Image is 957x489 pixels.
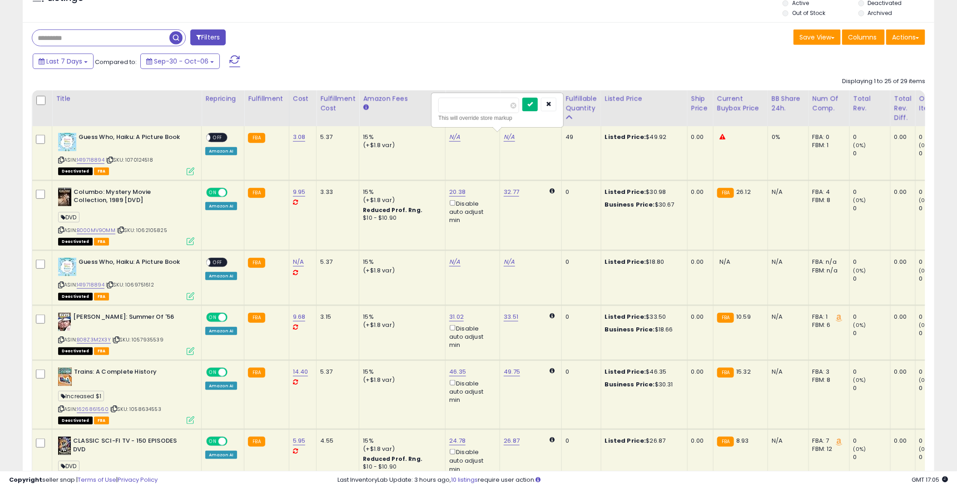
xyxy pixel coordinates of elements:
[100,54,153,59] div: Keywords by Traffic
[363,94,441,104] div: Amazon Fees
[73,437,183,456] b: CLASSIC SCI-FI TV - 150 EPISODES DVD
[853,368,890,376] div: 0
[717,94,764,113] div: Current Buybox Price
[853,437,890,445] div: 0
[320,368,352,376] div: 5.37
[919,94,952,113] div: Ordered Items
[919,384,956,392] div: 0
[320,258,352,266] div: 5.37
[853,197,866,204] small: (0%)
[449,378,493,404] div: Disable auto adjust min
[293,436,306,445] a: 5.95
[912,475,948,484] span: 2025-10-14 17:05 GMT
[565,188,594,196] div: 0
[605,367,646,376] b: Listed Price:
[79,133,189,144] b: Guess Who, Haiku: A Picture Book
[248,258,265,268] small: FBA
[210,259,225,267] span: OFF
[565,133,594,141] div: 49
[717,188,734,198] small: FBA
[605,326,680,334] div: $18.66
[94,347,109,355] span: FBA
[363,267,438,275] div: (+$1.8 var)
[691,133,706,141] div: 0.00
[449,198,493,224] div: Disable auto adjust min
[919,267,932,274] small: (0%)
[919,197,932,204] small: (0%)
[320,133,352,141] div: 5.37
[691,313,706,321] div: 0.00
[793,30,841,45] button: Save View
[58,168,93,175] span: All listings that are unavailable for purchase on Amazon for any reason other than out-of-stock
[77,281,104,289] a: 1419718894
[58,188,71,206] img: 51l0Zr-jwpS._SL40_.jpg
[813,313,843,321] div: FBA: 1
[58,188,194,245] div: ASIN:
[886,30,925,45] button: Actions
[363,376,438,384] div: (+$1.8 var)
[691,437,706,445] div: 0.00
[35,54,81,59] div: Domain Overview
[919,453,956,461] div: 0
[190,30,226,45] button: Filters
[919,437,956,445] div: 0
[919,275,956,283] div: 0
[205,147,237,155] div: Amazon AI
[605,258,680,266] div: $18.80
[605,201,680,209] div: $30.67
[293,188,306,197] a: 9.95
[842,77,925,86] div: Displaying 1 to 25 of 29 items
[112,336,164,343] span: | SKU: 1057935539
[24,24,100,31] div: Domain: [DOMAIN_NAME]
[605,188,646,196] b: Listed Price:
[894,258,908,266] div: 0.00
[58,347,93,355] span: All listings that are unavailable for purchase on Amazon for any reason other than out-of-stock
[248,133,265,143] small: FBA
[813,196,843,204] div: FBM: 8
[894,94,912,123] div: Total Rev. Diff.
[205,272,237,280] div: Amazon AI
[565,368,594,376] div: 0
[110,405,161,413] span: | SKU: 1058634553
[74,188,184,207] b: Columbo: Mystery Movie Collection, 1989 [DVD]
[58,133,76,151] img: 41KU-xxV7oL._SL40_.jpg
[248,313,265,323] small: FBA
[772,188,802,196] div: N/A
[504,188,519,197] a: 32.77
[449,257,460,267] a: N/A
[848,33,877,42] span: Columns
[320,437,352,445] div: 4.55
[605,368,680,376] div: $46.35
[226,314,241,321] span: OFF
[451,475,478,484] a: 10 listings
[853,188,890,196] div: 0
[363,321,438,329] div: (+$1.8 var)
[46,57,82,66] span: Last 7 Days
[565,437,594,445] div: 0
[58,212,79,222] span: DVD
[205,382,237,390] div: Amazon AI
[90,53,98,60] img: tab_keywords_by_traffic_grey.svg
[894,313,908,321] div: 0.00
[293,94,313,104] div: Cost
[691,258,706,266] div: 0.00
[605,312,646,321] b: Listed Price:
[58,368,194,424] div: ASIN:
[772,313,802,321] div: N/A
[25,53,32,60] img: tab_domain_overview_orange.svg
[853,376,866,384] small: (0%)
[363,437,438,445] div: 15%
[504,312,518,321] a: 33.51
[118,475,158,484] a: Privacy Policy
[853,453,890,461] div: 0
[449,447,493,473] div: Disable auto adjust min
[94,293,109,301] span: FBA
[605,436,646,445] b: Listed Price:
[449,312,464,321] a: 31.02
[853,258,890,266] div: 0
[842,30,885,45] button: Columns
[363,104,368,112] small: Amazon Fees.
[813,94,846,113] div: Num of Comp.
[320,188,352,196] div: 3.33
[363,258,438,266] div: 15%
